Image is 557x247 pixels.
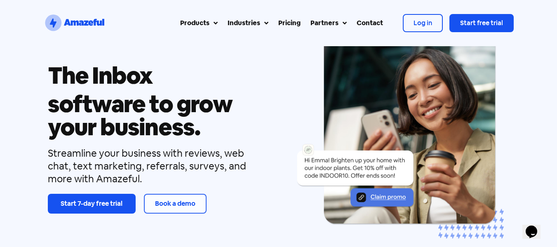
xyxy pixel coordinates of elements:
div: Pricing [278,18,301,28]
a: Start free trial [449,14,514,32]
a: Partners [306,13,352,33]
span: The [48,61,89,89]
h1: software to grow your business. [48,92,267,139]
div: Products [180,18,209,28]
a: Pricing [273,13,306,33]
a: Start 7-day free trial [48,194,136,214]
iframe: chat widget [522,214,549,239]
span: Start free trial [460,19,503,27]
a: Log in [403,14,443,32]
a: Contact [352,13,388,33]
span: Log in [414,19,432,27]
div: Contact [357,18,383,28]
a: Book a demo [144,194,207,214]
span: Start 7-day free trial [61,199,122,208]
a: Products [175,13,223,33]
a: SVG link [44,13,106,33]
div: Streamline your business with reviews, web chat, text marketing, referrals, surveys, and more wit... [48,147,267,186]
span: Inbox [92,61,153,89]
span: Book a demo [155,199,195,208]
a: Industries [223,13,273,33]
div: Partners [310,18,338,28]
div: Industries [228,18,260,28]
